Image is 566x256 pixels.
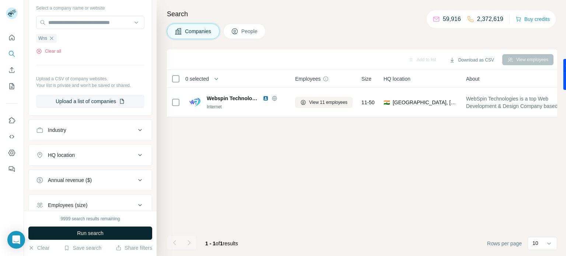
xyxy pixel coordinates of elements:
[6,31,18,44] button: Quick start
[309,99,347,106] span: View 11 employees
[6,63,18,77] button: Enrich CSV
[443,15,461,24] p: 59,916
[185,28,212,35] span: Companies
[6,47,18,60] button: Search
[29,121,152,139] button: Industry
[48,126,66,134] div: Industry
[64,244,101,252] button: Save search
[116,244,152,252] button: Share filters
[28,244,49,252] button: Clear
[205,241,238,246] span: results
[384,75,410,83] span: HQ location
[48,201,87,209] div: Employees (size)
[516,14,550,24] button: Buy credits
[207,104,286,110] div: Internet
[216,241,220,246] span: of
[48,176,92,184] div: Annual revenue ($)
[6,114,18,127] button: Use Surfe on LinkedIn
[361,99,375,106] span: 11-50
[36,82,144,89] p: Your list is private and won't be saved or shared.
[6,162,18,176] button: Feedback
[38,35,47,42] span: Wns
[6,130,18,143] button: Use Surfe API
[532,239,538,247] p: 10
[466,75,480,83] span: About
[36,76,144,82] p: Upload a CSV of company websites.
[205,241,216,246] span: 1 - 1
[189,97,201,108] img: Logo of Webspin Technologies
[185,75,209,83] span: 0 selected
[36,2,144,11] div: Select a company name or website
[487,240,522,247] span: Rows per page
[477,15,503,24] p: 2,372,619
[263,95,269,101] img: LinkedIn logo
[295,97,353,108] button: View 11 employees
[28,227,152,240] button: Run search
[29,196,152,214] button: Employees (size)
[29,146,152,164] button: HQ location
[6,80,18,93] button: My lists
[6,146,18,159] button: Dashboard
[444,55,499,66] button: Download as CSV
[220,241,223,246] span: 1
[384,99,390,106] span: 🇮🇳
[36,95,144,108] button: Upload a list of companies
[61,215,120,222] div: 9999 search results remaining
[36,48,61,55] button: Clear all
[167,9,557,19] h4: Search
[393,99,457,106] span: [GEOGRAPHIC_DATA], [GEOGRAPHIC_DATA]
[241,28,258,35] span: People
[29,171,152,189] button: Annual revenue ($)
[295,75,321,83] span: Employees
[361,75,371,83] span: Size
[77,229,104,237] span: Run search
[7,231,25,249] div: Open Intercom Messenger
[48,151,75,159] div: HQ location
[207,95,259,102] span: Webspin Technologies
